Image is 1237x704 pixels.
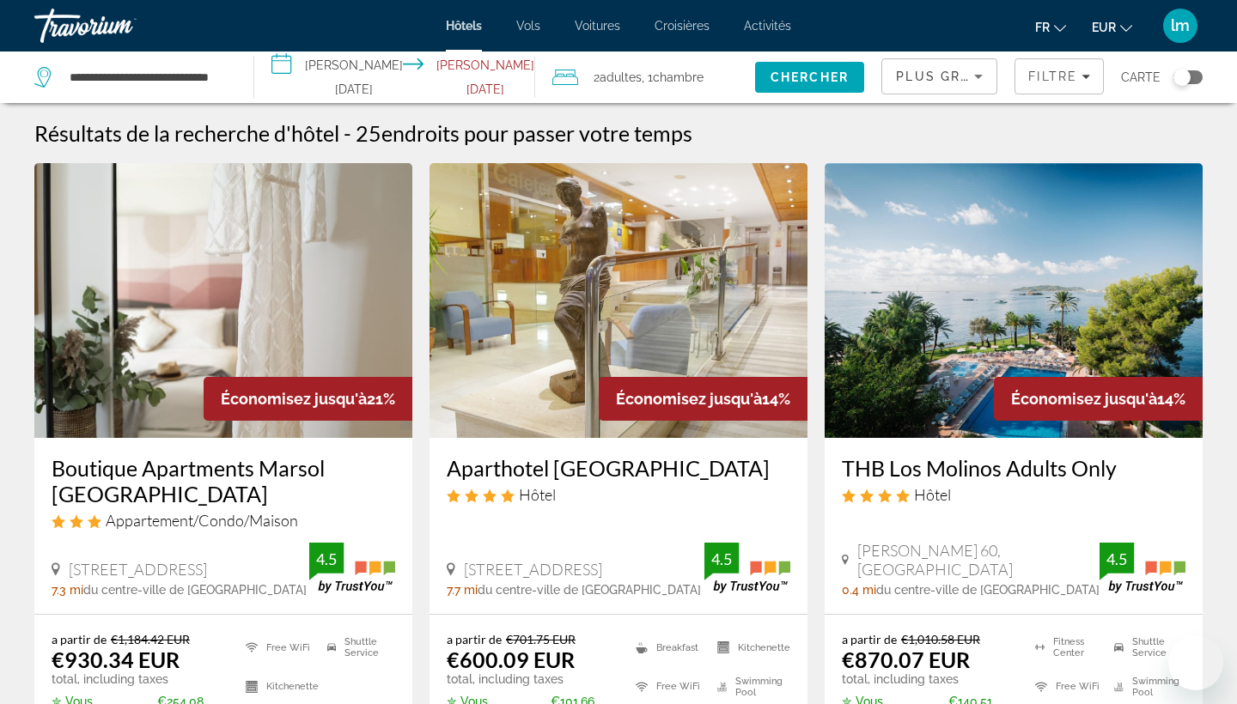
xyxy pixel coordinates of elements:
[1035,15,1066,39] button: Change language
[519,485,556,504] span: Hôtel
[842,485,1185,504] div: 4 star Hotel
[204,377,412,421] div: 21%
[52,511,395,530] div: 3 star Apartment
[52,646,180,672] ins: €930.34 EUR
[842,455,1185,481] a: THB Los Molinos Adults Only
[430,163,807,438] img: Aparthotel Duquesa Playa
[83,583,307,597] span: du centre-ville de [GEOGRAPHIC_DATA]
[52,583,83,597] span: 7.3 mi
[842,632,897,646] span: a partir de
[594,65,642,89] span: 2
[1027,632,1106,663] li: Fitness Center
[237,632,319,663] li: Free WiFi
[1011,390,1157,408] span: Économisez jusqu'à
[914,485,951,504] span: Hôtel
[237,671,319,702] li: Kitchenette
[1158,8,1203,44] button: User Menu
[1100,543,1185,593] img: TrustYou guest rating badge
[52,672,224,686] p: total, including taxes
[842,646,970,672] ins: €870.07 EUR
[34,163,412,438] img: Boutique Apartments Marsol Ibiza
[655,19,710,33] a: Croisières
[994,377,1203,421] div: 14%
[704,549,739,569] div: 4.5
[842,672,1014,686] p: total, including taxes
[709,671,790,702] li: Swimming Pool
[1100,549,1134,569] div: 4.5
[516,19,540,33] a: Vols
[1161,70,1203,85] button: Toggle map
[478,583,701,597] span: du centre-ville de [GEOGRAPHIC_DATA]
[381,120,692,146] span: endroits pour passer votre temps
[447,455,790,481] a: Aparthotel [GEOGRAPHIC_DATA]
[52,455,395,507] a: Boutique Apartments Marsol [GEOGRAPHIC_DATA]
[1106,671,1185,702] li: Swimming Pool
[506,632,576,646] del: €701.75 EUR
[627,632,709,663] li: Breakfast
[106,511,298,530] span: Appartement/Condo/Maison
[600,70,642,84] span: Adultes
[876,583,1100,597] span: du centre-ville de [GEOGRAPHIC_DATA]
[1035,21,1050,34] span: fr
[842,583,876,597] span: 0.4 mi
[535,52,755,103] button: Travelers: 2 adults, 0 children
[447,632,502,646] span: a partir de
[254,52,535,103] button: Select check in and out date
[1106,632,1185,663] li: Shuttle Service
[901,632,980,646] del: €1,010.58 EUR
[356,120,692,146] h2: 25
[446,19,482,33] a: Hôtels
[1027,671,1106,702] li: Free WiFi
[1092,15,1132,39] button: Change currency
[221,390,367,408] span: Économisez jusqu'à
[627,671,709,702] li: Free WiFi
[642,65,704,89] span: , 1
[771,70,849,84] span: Chercher
[344,120,351,146] span: -
[1092,21,1116,34] span: EUR
[599,377,807,421] div: 14%
[1168,635,1223,690] iframe: Bouton de lancement de la fenêtre de messagerie
[34,3,206,48] a: Travorium
[447,646,575,672] ins: €600.09 EUR
[896,70,1101,83] span: Plus grandes économies
[319,632,395,663] li: Shuttle Service
[575,19,620,33] a: Voitures
[616,390,762,408] span: Économisez jusqu'à
[1171,17,1190,34] span: lm
[704,543,790,593] img: TrustYou guest rating badge
[857,541,1100,579] span: [PERSON_NAME] 60, [GEOGRAPHIC_DATA]
[69,560,207,579] span: [STREET_ADDRESS]
[68,64,228,90] input: Search hotel destination
[309,549,344,569] div: 4.5
[464,560,602,579] span: [STREET_ADDRESS]
[755,62,865,93] button: Search
[653,70,704,84] span: Chambre
[447,485,790,504] div: 4 star Hotel
[1015,58,1104,94] button: Filters
[896,66,983,87] mat-select: Sort by
[744,19,791,33] a: Activités
[447,583,478,597] span: 7.7 mi
[1121,65,1161,89] span: Carte
[111,632,190,646] del: €1,184.42 EUR
[825,163,1203,438] img: THB Los Molinos Adults Only
[447,672,614,686] p: total, including taxes
[34,120,339,146] h1: Résultats de la recherche d'hôtel
[52,632,107,646] span: a partir de
[1028,70,1077,83] span: Filtre
[309,543,395,593] img: TrustYou guest rating badge
[709,632,790,663] li: Kitchenette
